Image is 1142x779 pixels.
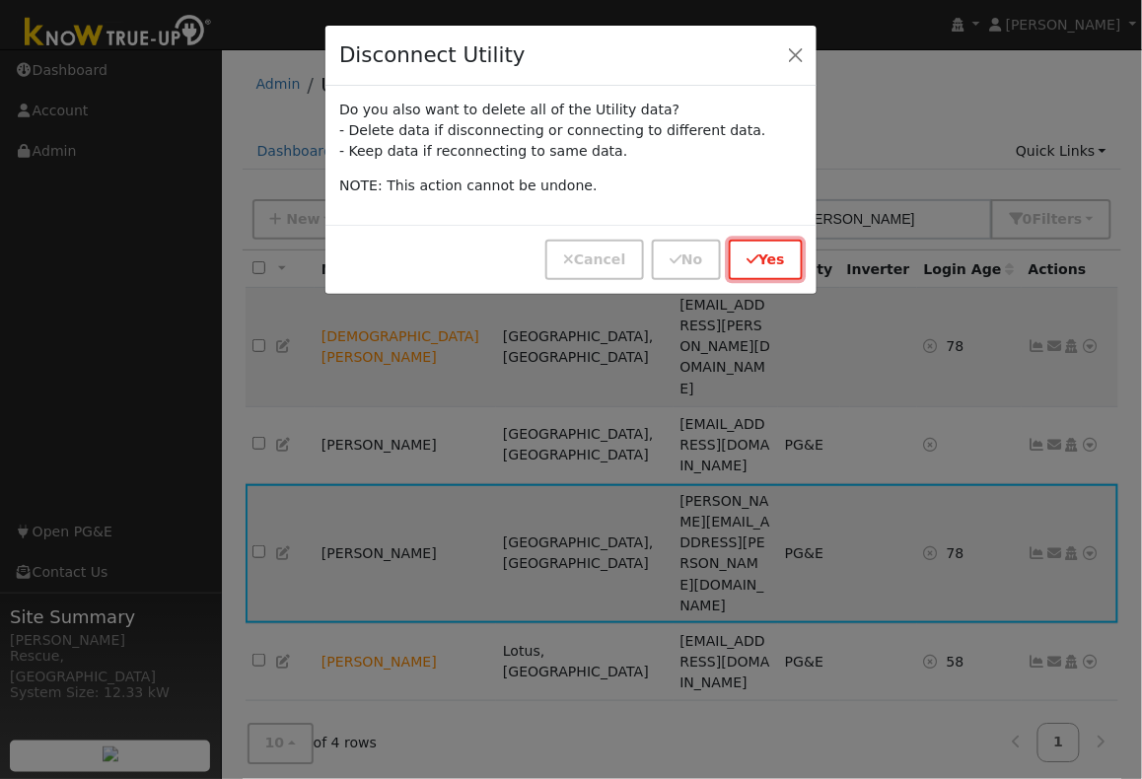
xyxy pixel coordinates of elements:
button: Cancel [545,240,644,280]
button: No [652,240,720,280]
p: NOTE: This action cannot be undone. [339,176,803,196]
h4: Disconnect Utility [339,39,526,71]
button: Yes [729,240,803,280]
p: Do you also want to delete all of the Utility data? - Delete data if disconnecting or connecting ... [339,100,803,162]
